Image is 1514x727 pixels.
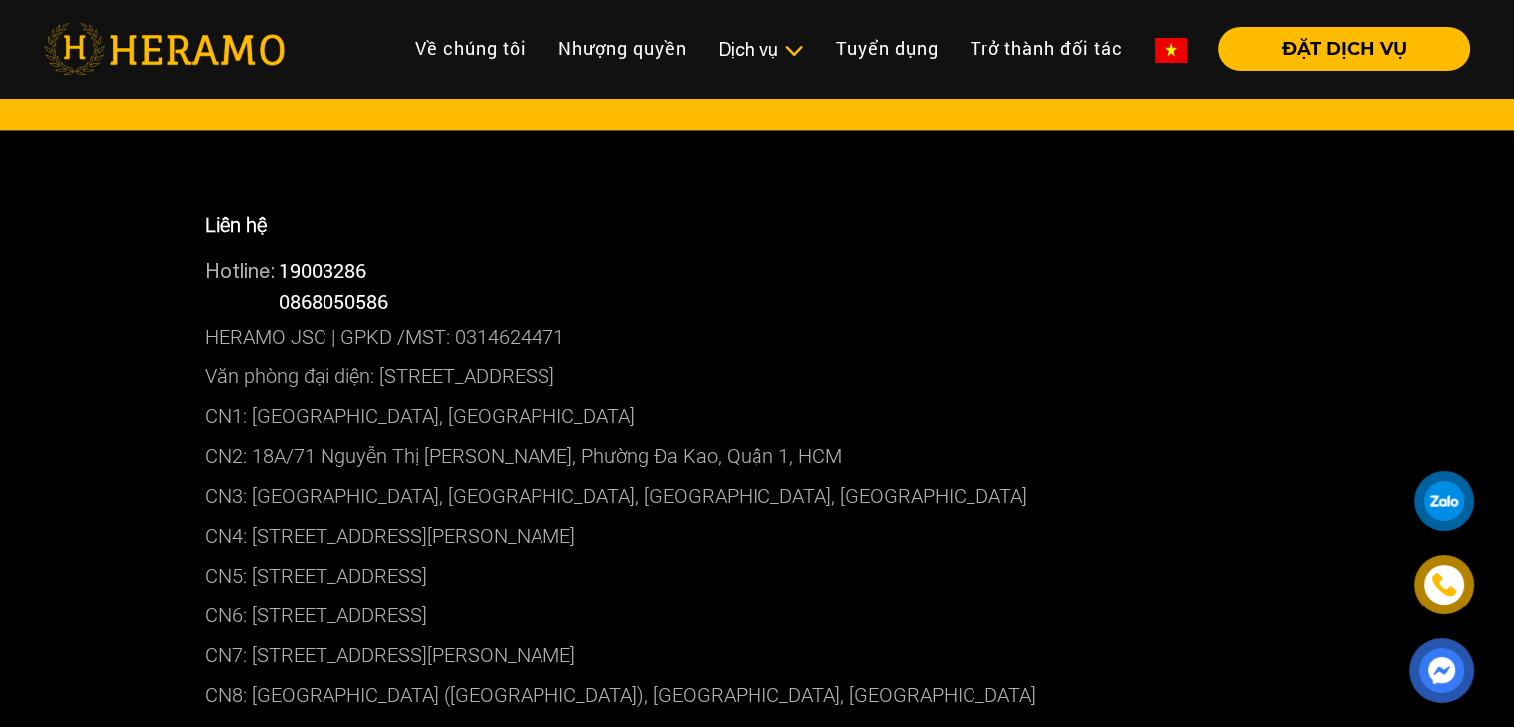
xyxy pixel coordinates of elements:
img: heramo-logo.png [44,23,285,75]
button: ĐẶT DỊCH VỤ [1218,27,1470,71]
span: Hotline: [205,259,275,282]
a: phone-icon [1417,558,1471,611]
a: Nhượng quyền [542,27,703,70]
p: CN3: [GEOGRAPHIC_DATA], [GEOGRAPHIC_DATA], [GEOGRAPHIC_DATA], [GEOGRAPHIC_DATA] [205,476,1310,516]
p: CN5: [STREET_ADDRESS] [205,556,1310,596]
p: CN1: [GEOGRAPHIC_DATA], [GEOGRAPHIC_DATA] [205,396,1310,436]
span: 0868050586 [279,288,388,314]
a: Trở thành đối tác [955,27,1139,70]
img: phone-icon [1429,571,1458,600]
p: CN2: 18A/71 Nguyễn Thị [PERSON_NAME], Phường Đa Kao, Quận 1, HCM [205,436,1310,476]
a: 19003286 [279,257,366,283]
img: subToggleIcon [783,41,804,61]
a: Tuyển dụng [820,27,955,70]
p: CN4: [STREET_ADDRESS][PERSON_NAME] [205,516,1310,556]
p: CN8: [GEOGRAPHIC_DATA] ([GEOGRAPHIC_DATA]), [GEOGRAPHIC_DATA], [GEOGRAPHIC_DATA] [205,675,1310,715]
p: Liên hệ [205,210,1310,240]
a: Về chúng tôi [399,27,542,70]
p: HERAMO JSC | GPKD /MST: 0314624471 [205,317,1310,357]
div: Dịch vụ [719,36,804,63]
img: vn-flag.png [1155,38,1187,63]
p: CN6: [STREET_ADDRESS] [205,596,1310,635]
p: Văn phòng đại diện: [STREET_ADDRESS] [205,357,1310,396]
p: CN7: [STREET_ADDRESS][PERSON_NAME] [205,635,1310,675]
a: ĐẶT DỊCH VỤ [1202,40,1470,58]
